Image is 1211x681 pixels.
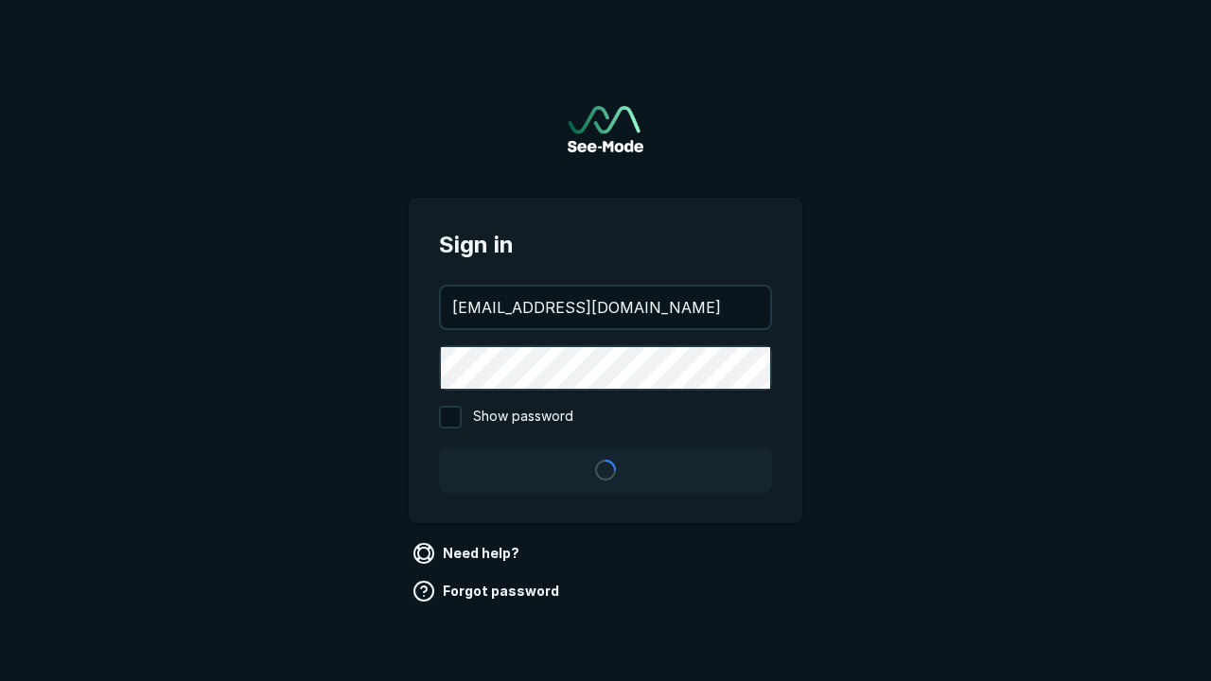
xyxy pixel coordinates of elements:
input: your@email.com [441,287,770,328]
a: Forgot password [409,576,567,606]
a: Go to sign in [568,106,643,152]
span: Show password [473,406,573,428]
span: Sign in [439,228,772,262]
a: Need help? [409,538,527,568]
img: See-Mode Logo [568,106,643,152]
